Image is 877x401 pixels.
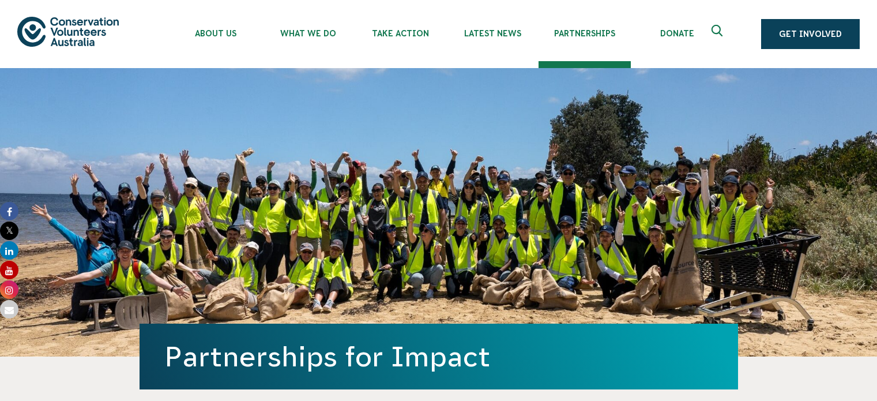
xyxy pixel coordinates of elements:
span: About Us [170,29,262,38]
a: Get Involved [761,19,860,49]
span: What We Do [262,29,354,38]
button: Expand search box Close search box [705,20,732,48]
img: logo.svg [17,17,119,46]
span: Expand search box [712,25,726,43]
h1: Partnerships for Impact [165,341,713,372]
span: Take Action [354,29,446,38]
span: Latest News [446,29,539,38]
span: Donate [631,29,723,38]
span: Partnerships [539,29,631,38]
